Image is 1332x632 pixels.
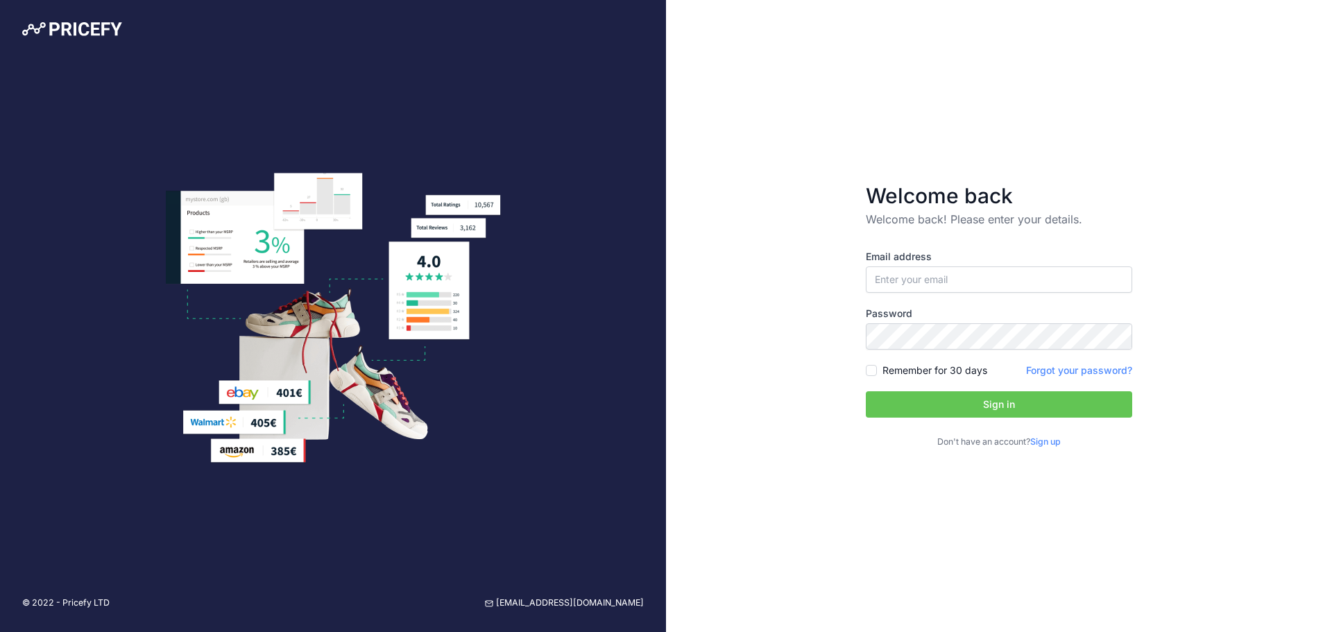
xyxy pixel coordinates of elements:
[882,364,987,377] label: Remember for 30 days
[866,250,1132,264] label: Email address
[866,307,1132,321] label: Password
[1030,436,1061,447] a: Sign up
[866,266,1132,293] input: Enter your email
[1026,364,1132,376] a: Forgot your password?
[485,597,644,610] a: [EMAIL_ADDRESS][DOMAIN_NAME]
[866,183,1132,208] h3: Welcome back
[866,391,1132,418] button: Sign in
[22,22,122,36] img: Pricefy
[866,211,1132,228] p: Welcome back! Please enter your details.
[22,597,110,610] p: © 2022 - Pricefy LTD
[866,436,1132,449] p: Don't have an account?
